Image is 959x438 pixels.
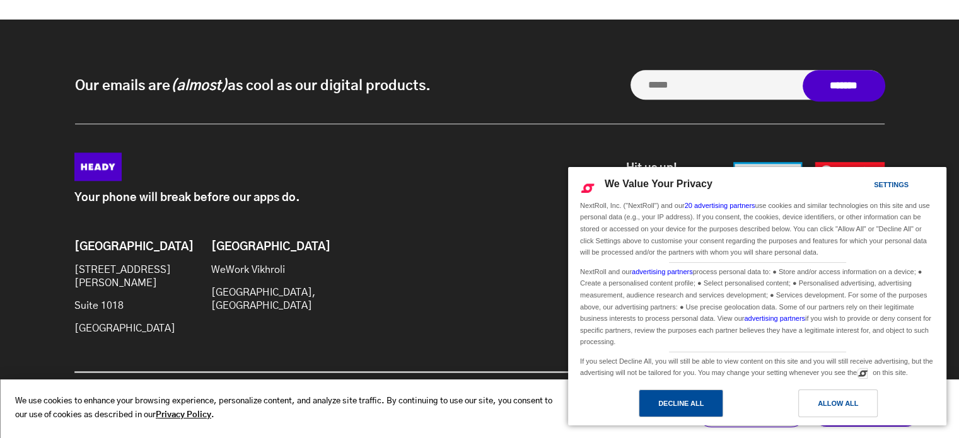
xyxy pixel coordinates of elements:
[211,263,313,277] p: WeWork Vikhroli
[874,178,909,192] div: Settings
[74,241,177,255] h6: [GEOGRAPHIC_DATA]
[74,322,177,335] p: [GEOGRAPHIC_DATA]
[74,263,177,290] p: [STREET_ADDRESS][PERSON_NAME]
[74,299,177,313] p: Suite 1018
[211,286,313,313] p: [GEOGRAPHIC_DATA], [GEOGRAPHIC_DATA]
[15,395,561,424] p: We use cookies to enhance your browsing experience, personalize content, and analyze site traffic...
[818,396,858,410] div: Allow All
[75,76,431,95] p: Our emails are as cool as our digital products.
[744,314,805,322] a: advertising partners
[605,178,712,189] span: We Value Your Privacy
[211,241,313,255] h6: [GEOGRAPHIC_DATA]
[74,192,569,205] p: Your phone will break before our apps do.
[658,396,704,410] div: Decline All
[626,162,702,176] h6: Hit us up!
[576,389,757,424] a: Decline All
[852,175,882,198] a: Settings
[733,162,885,280] img: Badges-24
[74,153,122,181] img: Heady_Logo_Web-01 (1)
[578,263,937,349] div: NextRoll and our process personal data to: ● Store and/or access information on a device; ● Creat...
[632,268,693,275] a: advertising partners
[578,352,937,380] div: If you select Decline All, you will still be able to view content on this site and you will still...
[170,79,228,93] i: (almost)
[685,202,755,209] a: 20 advertising partners
[757,389,939,424] a: Allow All
[578,199,937,260] div: NextRoll, Inc. ("NextRoll") and our use cookies and similar technologies on this site and use per...
[156,408,211,423] a: Privacy Policy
